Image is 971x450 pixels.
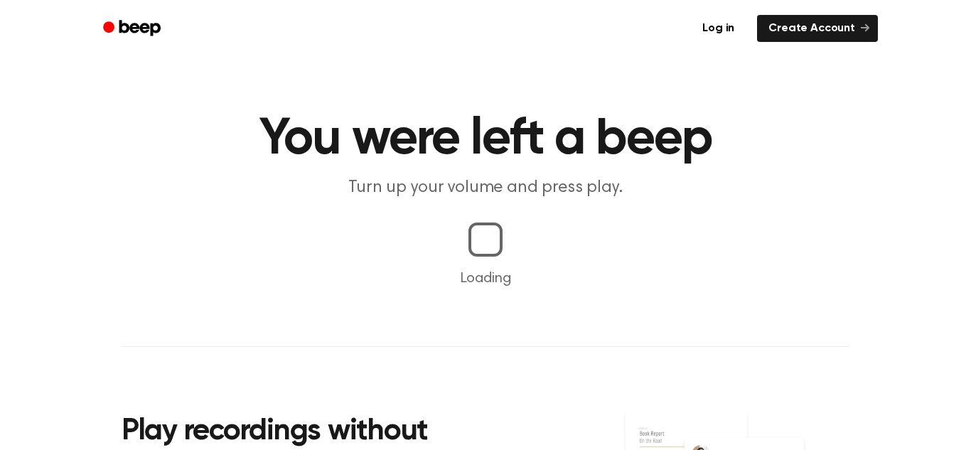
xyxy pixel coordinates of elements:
p: Loading [17,268,954,289]
a: Beep [93,15,173,43]
a: Create Account [757,15,878,42]
h1: You were left a beep [122,114,849,165]
p: Turn up your volume and press play. [213,176,758,200]
a: Log in [688,12,749,45]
